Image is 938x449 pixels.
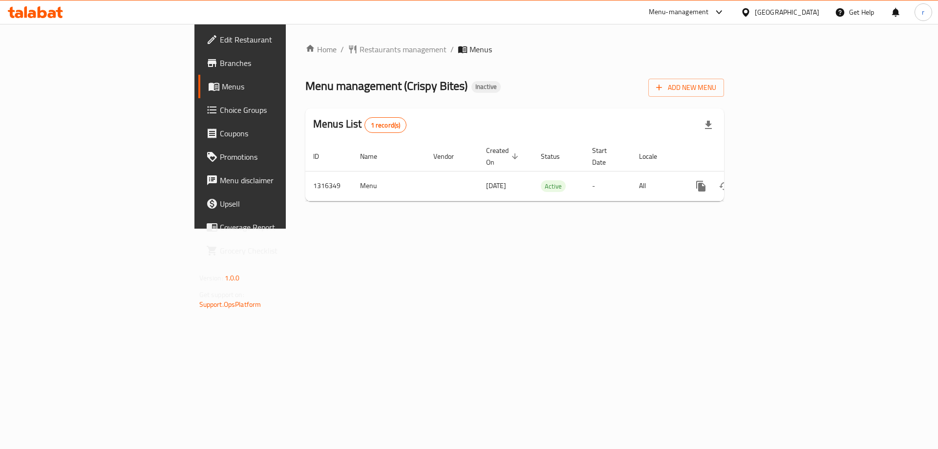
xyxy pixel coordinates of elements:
[199,298,261,311] a: Support.OpsPlatform
[198,169,351,192] a: Menu disclaimer
[689,174,713,198] button: more
[220,221,343,233] span: Coverage Report
[198,215,351,239] a: Coverage Report
[541,180,566,192] div: Active
[198,75,351,98] a: Menus
[592,145,619,168] span: Start Date
[755,7,819,18] div: [GEOGRAPHIC_DATA]
[348,43,447,55] a: Restaurants management
[305,43,724,55] nav: breadcrumb
[220,128,343,139] span: Coupons
[682,142,791,171] th: Actions
[639,150,670,162] span: Locale
[364,117,407,133] div: Total records count
[199,288,244,301] span: Get support on:
[584,171,631,201] td: -
[471,83,501,91] span: Inactive
[433,150,467,162] span: Vendor
[313,117,406,133] h2: Menus List
[922,7,924,18] span: r
[198,192,351,215] a: Upsell
[469,43,492,55] span: Menus
[222,81,343,92] span: Menus
[649,6,709,18] div: Menu-management
[198,28,351,51] a: Edit Restaurant
[450,43,454,55] li: /
[225,272,240,284] span: 1.0.0
[360,150,390,162] span: Name
[352,171,426,201] td: Menu
[656,82,716,94] span: Add New Menu
[199,272,223,284] span: Version:
[697,113,720,137] div: Export file
[220,198,343,210] span: Upsell
[198,239,351,262] a: Grocery Checklist
[541,181,566,192] span: Active
[305,142,791,201] table: enhanced table
[486,145,521,168] span: Created On
[648,79,724,97] button: Add New Menu
[220,104,343,116] span: Choice Groups
[220,174,343,186] span: Menu disclaimer
[220,245,343,257] span: Grocery Checklist
[198,51,351,75] a: Branches
[198,98,351,122] a: Choice Groups
[365,121,406,130] span: 1 record(s)
[713,174,736,198] button: Change Status
[360,43,447,55] span: Restaurants management
[305,75,468,97] span: Menu management ( Crispy Bites )
[220,57,343,69] span: Branches
[313,150,332,162] span: ID
[541,150,573,162] span: Status
[220,151,343,163] span: Promotions
[198,145,351,169] a: Promotions
[486,179,506,192] span: [DATE]
[220,34,343,45] span: Edit Restaurant
[198,122,351,145] a: Coupons
[631,171,682,201] td: All
[471,81,501,93] div: Inactive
